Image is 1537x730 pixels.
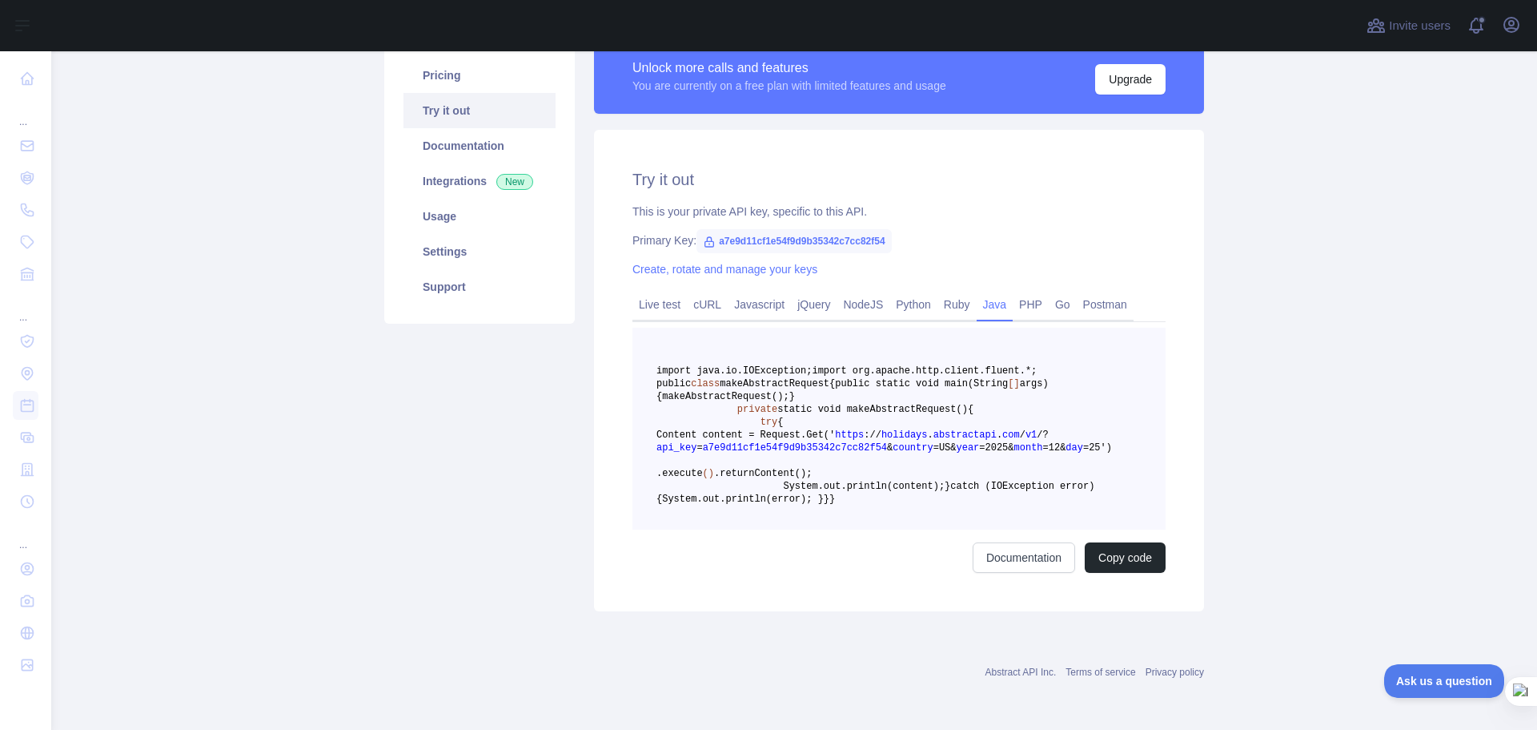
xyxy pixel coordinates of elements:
span: Invite users [1389,17,1451,35]
span: } [829,494,835,505]
span: { [777,417,783,428]
span: api_key [656,442,696,454]
span: import org.apache.http.client.fluent.*; [812,365,1037,377]
a: PHP [1013,292,1049,317]
span: = [696,442,702,454]
span: private [737,404,777,415]
span: out.println(error); } [703,494,824,505]
span: ? [1043,430,1049,441]
h2: Try it out [632,168,1166,191]
span: .execute [656,468,703,479]
button: Upgrade [1095,64,1166,95]
span: =25') [1083,442,1112,454]
span: public [656,378,691,389]
a: Documentation [973,542,1075,573]
a: Privacy policy [1146,667,1204,678]
span: / [1037,430,1042,441]
span: . [818,481,824,492]
div: Unlock more calls and features [632,58,946,78]
span: month [1014,442,1043,454]
a: jQuery [791,292,837,317]
span: Get(' [806,430,835,441]
div: ... [13,519,38,551]
span: import java.io.IOException; [656,365,812,377]
span: / [876,430,881,441]
a: Postman [1077,292,1134,317]
span: https [835,430,864,441]
span: year [957,442,980,454]
div: ... [13,96,38,128]
iframe: Toggle Customer Support [1384,664,1505,698]
span: v1 [1025,430,1037,441]
a: Create, rotate and manage your keys [632,263,817,276]
span: [] [1008,378,1019,389]
button: Invite users [1363,13,1454,38]
span: =12& [1043,442,1066,454]
span: AbstractRequest() [869,404,967,415]
a: Integrations New [403,163,556,199]
span: static void make [777,404,869,415]
button: Copy code [1085,542,1166,573]
a: Support [403,269,556,305]
div: You are currently on a free plan with limited features and usage [632,78,946,94]
span: Content content = Request. [656,430,806,441]
a: cURL [687,292,728,317]
a: Live test [632,292,687,317]
span: ; [783,391,789,402]
a: Java [977,292,1013,317]
span: out.println(content); [824,481,945,492]
span: .return [714,468,754,479]
span: } [789,391,795,402]
span: AbstractRequest() [685,391,783,402]
div: This is your private API key, specific to this API. [632,204,1166,220]
span: & [887,442,893,454]
span: . [927,430,933,441]
span: { [968,404,973,415]
a: Python [889,292,937,317]
a: Try it out [403,93,556,128]
span: } [945,481,950,492]
span: try [760,417,778,428]
span: day [1065,442,1083,454]
span: Content() [754,468,806,479]
span: a7e9d11cf1e54f9d9b35342c7cc82f54 [696,229,892,253]
span: . [696,494,702,505]
a: Javascript [728,292,791,317]
span: ; [806,468,812,479]
span: System [783,481,817,492]
span: : [864,430,869,441]
a: Abstract API Inc. [985,667,1057,678]
div: Primary Key: [632,232,1166,248]
span: makeAbstractRequest [720,378,829,389]
span: abstractapi [933,430,997,441]
span: { [829,378,835,389]
a: Go [1049,292,1077,317]
a: Pricing [403,58,556,93]
span: a7e9d11cf1e54f9d9b35342c7cc82f54 [703,442,887,454]
div: ... [13,292,38,324]
span: country [893,442,933,454]
span: =US& [933,442,957,454]
span: . [997,430,1002,441]
span: holidays [881,430,928,441]
span: make [662,391,685,402]
a: Usage [403,199,556,234]
span: =2025& [979,442,1013,454]
span: () [703,468,714,479]
span: New [496,174,533,190]
a: NodeJS [837,292,889,317]
span: class [691,378,720,389]
span: / [869,430,875,441]
span: com [1002,430,1020,441]
span: / [1020,430,1025,441]
span: System [662,494,696,505]
a: Documentation [403,128,556,163]
span: public static void main(String [835,378,1008,389]
a: Terms of service [1065,667,1135,678]
span: } [824,494,829,505]
a: Settings [403,234,556,269]
a: Ruby [937,292,977,317]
